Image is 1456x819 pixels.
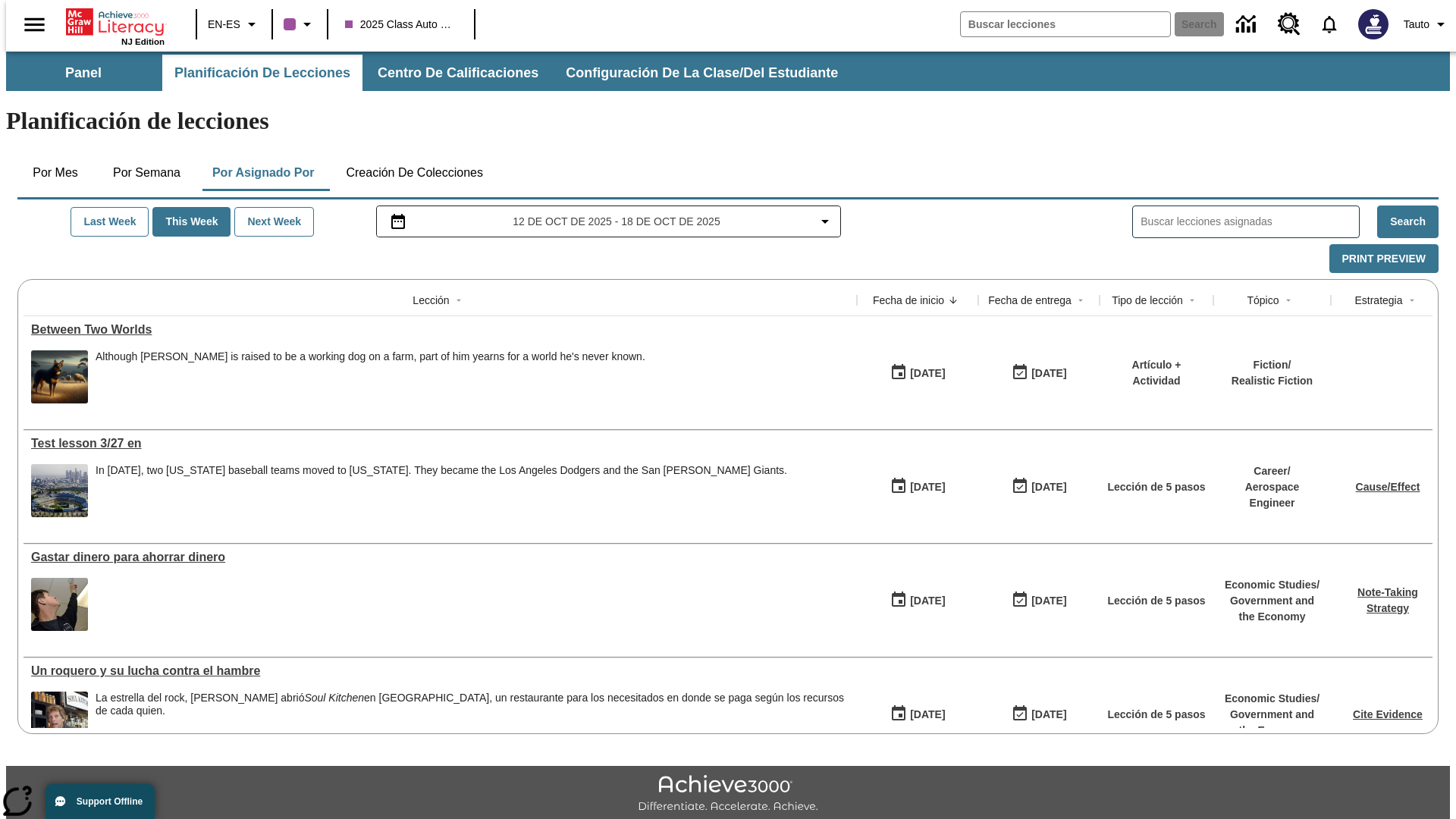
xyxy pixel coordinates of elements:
button: 10/15/25: Primer día en que estuvo disponible la lección [885,359,950,388]
button: Sort [1279,291,1298,309]
h1: Planificación de lecciones [6,107,1450,135]
button: 10/15/25: Primer día en que estuvo disponible la lección [885,472,950,501]
i: Soul Kitchen [304,692,364,704]
div: [DATE] [910,364,945,383]
button: Escoja un nuevo avatar [1349,5,1398,44]
div: Test lesson 3/27 en [31,437,849,450]
button: Sort [1072,291,1090,309]
span: Planificación de lecciones [174,64,350,82]
button: Sort [450,291,468,309]
svg: Collapse Date Range Filter [816,212,834,231]
p: Government and the Economy [1221,593,1323,625]
span: Centro de calificaciones [378,64,538,82]
a: Centro de recursos, Se abrirá en una pestaña nueva. [1269,4,1310,45]
div: [DATE] [910,478,945,497]
img: A dog with dark fur and light tan markings looks off into the distance while sheep graze in the b... [31,350,88,403]
button: Configuración de la clase/del estudiante [554,55,850,91]
button: 10/14/25: Último día en que podrá accederse la lección [1006,700,1072,729]
div: [DATE] [910,705,945,724]
span: 12 de oct de 2025 - 18 de oct de 2025 [513,214,720,230]
div: Un roquero y su lucha contra el hambre [31,664,849,678]
div: Estrategia [1354,293,1402,308]
p: Lección de 5 pasos [1107,707,1205,723]
p: Artículo + Actividad [1107,357,1206,389]
a: Un roquero y su lucha contra el hambre, Lessons [31,664,849,678]
div: Tipo de lección [1112,293,1183,308]
button: Sort [944,291,962,309]
button: Sort [1183,291,1201,309]
p: Career / [1221,463,1323,479]
button: Print Preview [1329,244,1439,274]
p: Aerospace Engineer [1221,479,1323,511]
p: Economic Studies / [1221,691,1323,707]
button: Next Week [234,207,314,237]
span: NJ Edition [121,37,165,46]
div: La estrella del rock, [PERSON_NAME] abrió en [GEOGRAPHIC_DATA], un restaurante para los necesitad... [96,692,849,717]
img: A man in a restaurant with jars and dishes in the background and a sign that says Soul Kitchen. R... [31,692,88,745]
a: Portada [66,7,165,37]
button: Support Offline [45,784,155,819]
img: Achieve3000 Differentiate Accelerate Achieve [638,775,818,814]
div: Subbarra de navegación [6,52,1450,91]
a: Notificaciones [1310,5,1349,44]
a: Centro de información [1227,4,1269,45]
p: Fiction / [1232,357,1313,373]
img: Avatar [1358,9,1389,39]
button: Perfil/Configuración [1398,11,1456,38]
span: Support Offline [77,796,143,807]
div: Fecha de inicio [873,293,944,308]
button: Sort [1403,291,1421,309]
span: Configuración de la clase/del estudiante [566,64,838,82]
div: Although [PERSON_NAME] is raised to be a working dog on a farm, part of him yearns for a world he... [96,350,645,363]
div: La estrella del rock, Jon Bon Jovi abrió Soul Kitchen en Nueva Jersey, un restaurante para los ne... [96,692,849,745]
button: Language: EN-ES, Selecciona un idioma [202,11,267,38]
button: Last Week [71,207,149,237]
p: Lección de 5 pasos [1107,593,1205,609]
a: Cause/Effect [1356,481,1420,493]
div: [DATE] [1031,364,1066,383]
span: Panel [65,64,102,82]
input: Buscar lecciones asignadas [1141,211,1359,233]
button: Planificación de lecciones [162,55,362,91]
button: Panel [8,55,159,91]
div: In [DATE], two [US_STATE] baseball teams moved to [US_STATE]. They became the Los Angeles Dodgers... [96,464,787,477]
button: Abrir el menú lateral [12,2,57,47]
div: Gastar dinero para ahorrar dinero [31,551,849,564]
button: 10/16/25: Último día en que podrá accederse la lección [1006,586,1072,615]
input: search field [961,12,1170,36]
p: Lección de 5 pasos [1107,479,1205,495]
div: Fecha de entrega [988,293,1072,308]
button: Por asignado por [200,155,327,191]
button: Seleccione el intervalo de fechas opción del menú [383,212,835,231]
div: [DATE] [1031,478,1066,497]
div: Tópico [1247,293,1279,308]
button: Por mes [17,155,93,191]
a: Cite Evidence [1353,708,1423,720]
button: El color de la clase es morado/púrpura. Cambiar el color de la clase. [278,11,322,38]
div: [DATE] [1031,705,1066,724]
div: In 1958, two New York baseball teams moved to California. They became the Los Angeles Dodgers and... [96,464,787,517]
p: Economic Studies / [1221,577,1323,593]
span: Tauto [1404,17,1429,33]
a: Test lesson 3/27 en, Lessons [31,437,849,450]
div: [DATE] [1031,591,1066,610]
div: Between Two Worlds [31,323,849,337]
button: Search [1377,206,1439,238]
button: 10/13/25: Primer día en que estuvo disponible la lección [885,700,950,729]
p: Government and the Economy [1221,707,1323,739]
div: Subbarra de navegación [6,55,852,91]
span: EN-ES [208,17,240,33]
a: Gastar dinero para ahorrar dinero, Lessons [31,551,849,564]
img: Dodgers stadium. [31,464,88,517]
button: 10/15/25: Primer día en que estuvo disponible la lección [885,586,950,615]
div: Although Chip is raised to be a working dog on a farm, part of him yearns for a world he's never ... [96,350,645,403]
button: This Week [152,207,231,237]
div: [DATE] [910,591,945,610]
img: A man adjusting a device on a ceiling. The American Recovery and Reinvestment Act of 2009 provide... [31,578,88,631]
button: Por semana [101,155,193,191]
a: Between Two Worlds, Lessons [31,323,849,337]
div: Portada [66,5,165,46]
div: Lección [413,293,449,308]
